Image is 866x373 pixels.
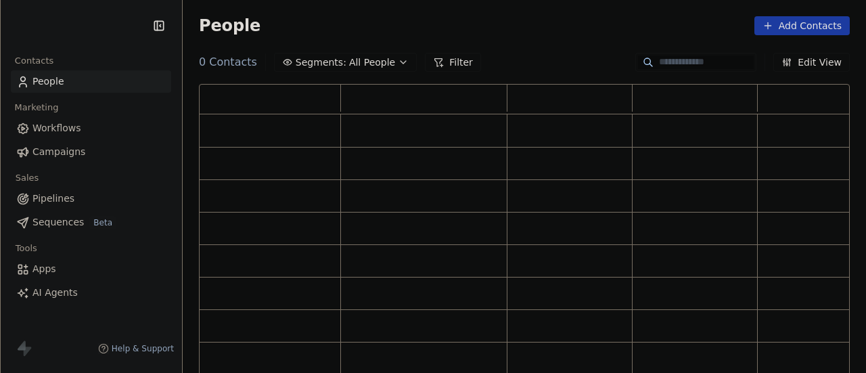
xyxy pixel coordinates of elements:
span: Contacts [9,51,60,71]
span: Sequences [32,215,84,229]
span: Segments: [296,56,346,70]
span: Workflows [32,121,81,135]
span: All People [349,56,395,70]
span: Marketing [9,97,64,118]
span: Apps [32,262,56,276]
span: Help & Support [112,343,174,354]
a: SequencesBeta [11,211,171,234]
button: Edit View [773,53,850,72]
span: People [32,74,64,89]
button: Filter [425,53,481,72]
span: Campaigns [32,145,85,159]
button: Add Contacts [754,16,850,35]
a: Apps [11,258,171,280]
a: Workflows [11,117,171,139]
span: Sales [9,168,45,188]
a: Pipelines [11,188,171,210]
a: Help & Support [98,343,174,354]
span: Beta [89,216,116,229]
span: Pipelines [32,192,74,206]
span: Tools [9,238,43,259]
a: People [11,70,171,93]
span: AI Agents [32,286,78,300]
a: AI Agents [11,282,171,304]
span: People [199,16,260,36]
span: 0 Contacts [199,54,257,70]
a: Campaigns [11,141,171,163]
